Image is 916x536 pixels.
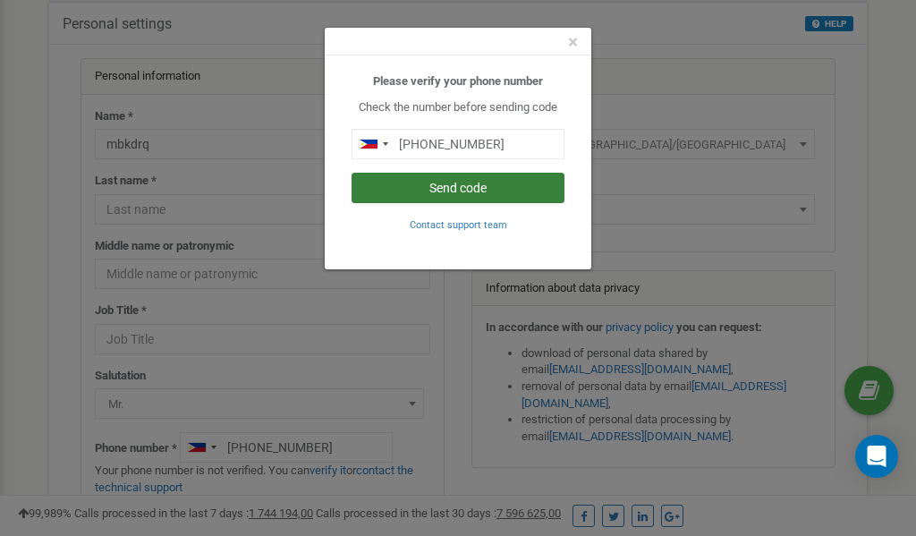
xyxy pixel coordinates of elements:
[410,217,507,231] a: Contact support team
[568,33,578,52] button: Close
[373,74,543,88] b: Please verify your phone number
[568,31,578,53] span: ×
[352,99,564,116] p: Check the number before sending code
[352,129,564,159] input: 0905 123 4567
[352,173,564,203] button: Send code
[410,219,507,231] small: Contact support team
[352,130,394,158] div: Telephone country code
[855,435,898,478] div: Open Intercom Messenger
